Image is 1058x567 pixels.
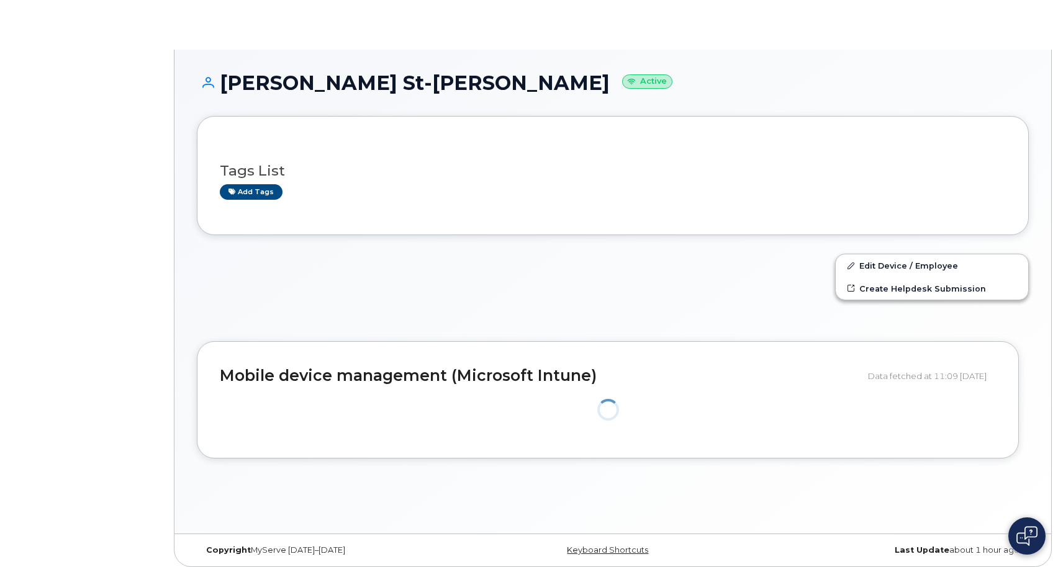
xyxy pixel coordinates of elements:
h3: Tags List [220,163,1006,179]
a: Keyboard Shortcuts [567,545,648,555]
div: MyServe [DATE]–[DATE] [197,545,474,555]
strong: Last Update [895,545,949,555]
a: Add tags [220,184,283,200]
h1: [PERSON_NAME] St-[PERSON_NAME] [197,72,1029,94]
h2: Mobile device management (Microsoft Intune) [220,367,859,385]
img: Open chat [1016,526,1038,546]
div: Data fetched at 11:09 [DATE] [868,364,996,388]
a: Create Helpdesk Submission [836,277,1028,300]
strong: Copyright [206,545,251,555]
small: Active [622,74,672,89]
a: Edit Device / Employee [836,254,1028,277]
div: about 1 hour ago [751,545,1029,555]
